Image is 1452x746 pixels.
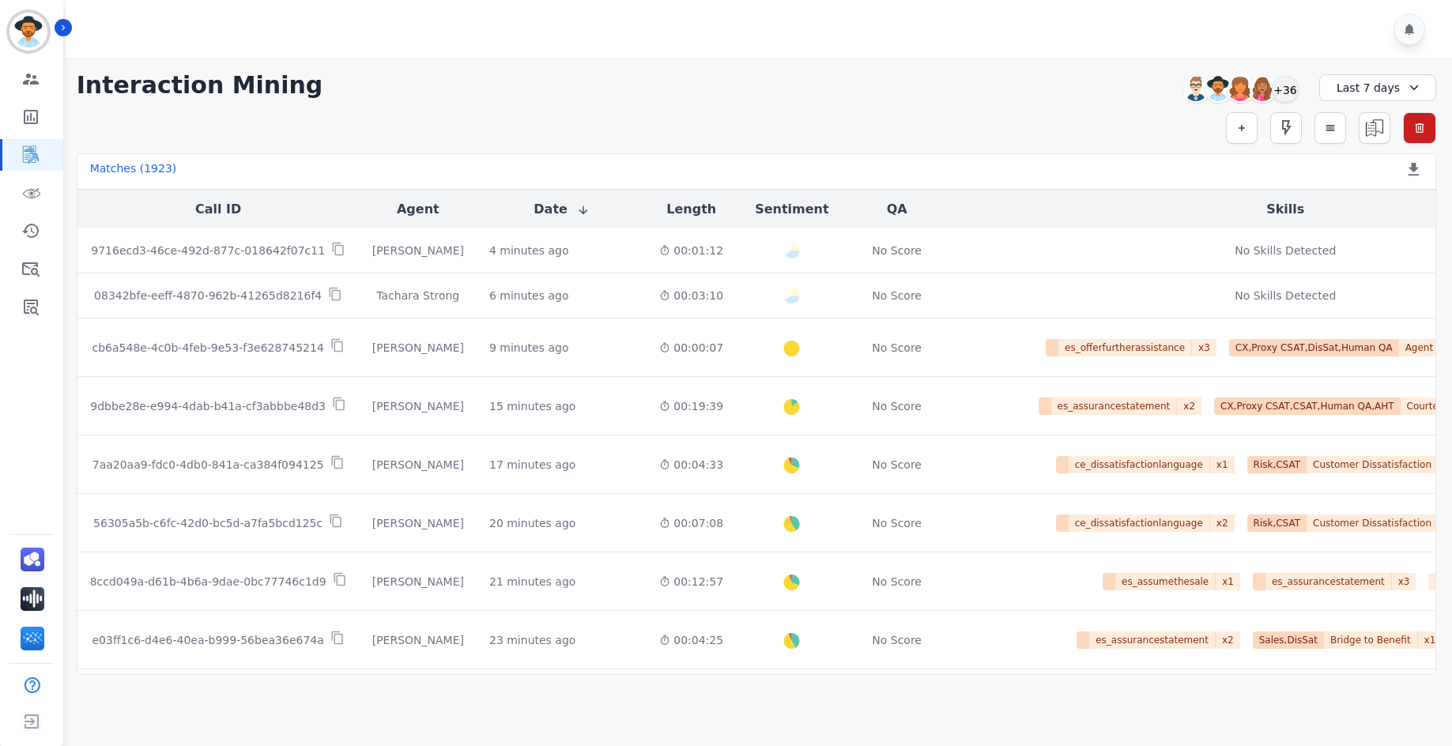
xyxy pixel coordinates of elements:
[666,200,716,219] button: Length
[1247,456,1307,473] span: Risk,CSAT
[1319,74,1436,101] div: Last 7 days
[872,340,922,356] div: No Score
[659,632,723,648] div: 00:04:25
[1324,631,1418,649] span: Bridge to Benefit
[1069,456,1210,473] span: ce_dissatisfactionlanguage
[372,632,464,648] div: [PERSON_NAME]
[872,632,922,648] div: No Score
[372,457,464,473] div: [PERSON_NAME]
[90,574,326,590] p: 8ccd049a-d61b-4b6a-9dae-0bc77746c1d9
[489,457,575,473] div: 17 minutes ago
[1216,573,1240,590] span: x 1
[659,457,723,473] div: 00:04:33
[659,515,723,531] div: 00:07:08
[1235,288,1336,303] div: No Skills Detected
[92,457,324,473] p: 7aa20aa9-fdc0-4db0-841a-ca384f094125
[1210,514,1235,532] span: x 2
[1235,243,1336,258] div: No Skills Detected
[887,200,907,219] button: QA
[397,200,439,219] button: Agent
[91,243,325,258] p: 9716ecd3-46ce-492d-877c-018642f07c11
[372,288,464,303] div: Tachara Strong
[534,200,590,219] button: Date
[659,398,723,414] div: 00:19:39
[1192,339,1216,356] span: x 3
[872,457,922,473] div: No Score
[1214,397,1401,415] span: CX,Proxy CSAT,CSAT,Human QA,AHT
[372,515,464,531] div: [PERSON_NAME]
[1069,514,1210,532] span: ce_dissatisfactionlanguage
[872,574,922,590] div: No Score
[489,340,569,356] div: 9 minutes ago
[1418,631,1443,649] span: x 1
[1229,339,1399,356] span: CX,Proxy CSAT,DisSat,Human QA
[1392,573,1416,590] span: x 3
[90,398,326,414] p: 9dbbe28e-e994-4dab-b41a-cf3abbbe48d3
[92,632,323,648] p: e03ff1c6-d4e6-40ea-b999-56bea36e674a
[1307,456,1439,473] span: Customer Dissatisfaction
[372,574,464,590] div: [PERSON_NAME]
[1051,397,1178,415] span: es_assurancestatement
[489,398,575,414] div: 15 minutes ago
[9,13,47,51] img: Bordered avatar
[94,288,322,303] p: 08342bfe-eeff-4870-962b-41265d8216f4
[872,288,922,303] div: No Score
[1089,631,1216,649] span: es_assurancestatement
[90,160,177,183] div: Matches ( 1923 )
[93,515,322,531] p: 56305a5b-c6fc-42d0-bc5d-a7fa5bcd125c
[489,574,575,590] div: 21 minutes ago
[1307,514,1439,532] span: Customer Dissatisfaction
[1210,456,1235,473] span: x 1
[1177,397,1201,415] span: x 2
[1115,573,1216,590] span: es_assumethesale
[659,574,723,590] div: 00:12:57
[659,340,723,356] div: 00:00:07
[372,340,464,356] div: [PERSON_NAME]
[372,243,464,258] div: [PERSON_NAME]
[489,288,569,303] div: 6 minutes ago
[1272,76,1299,103] div: +36
[872,398,922,414] div: No Score
[1253,631,1324,649] span: Sales,DisSat
[1058,339,1192,356] span: es_offerfurtherassistance
[872,515,922,531] div: No Score
[659,243,723,258] div: 00:01:12
[755,200,828,219] button: Sentiment
[1247,514,1307,532] span: Risk,CSAT
[872,243,922,258] div: No Score
[92,340,324,356] p: cb6a548e-4c0b-4feb-9e53-f3e628745214
[489,632,575,648] div: 23 minutes ago
[1216,631,1240,649] span: x 2
[1265,573,1392,590] span: es_assurancestatement
[195,200,241,219] button: Call ID
[77,71,323,100] h1: Interaction Mining
[659,288,723,303] div: 00:03:10
[489,515,575,531] div: 20 minutes ago
[489,243,569,258] div: 4 minutes ago
[1266,200,1304,219] button: Skills
[372,398,464,414] div: [PERSON_NAME]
